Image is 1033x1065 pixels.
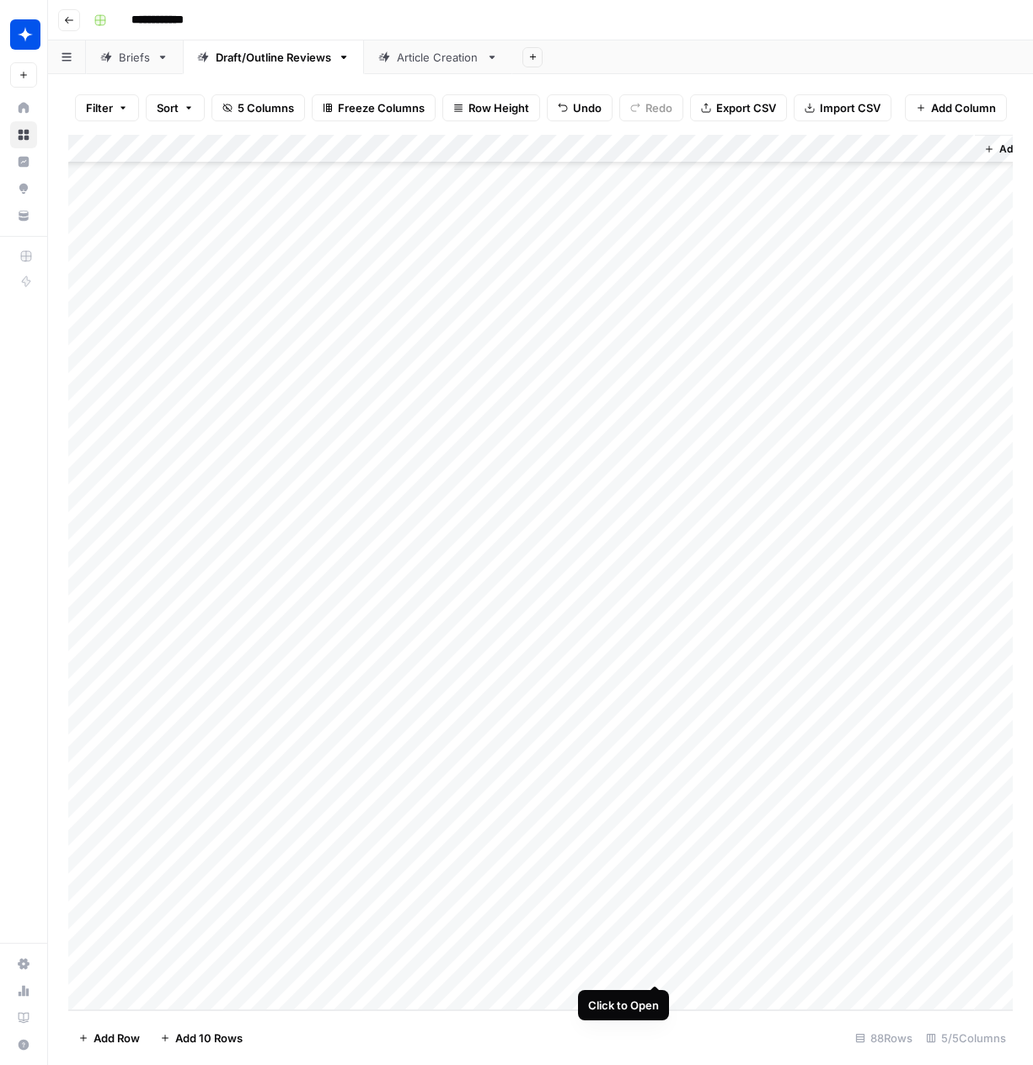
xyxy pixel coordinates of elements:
[10,950,37,977] a: Settings
[10,202,37,229] a: Your Data
[645,99,672,116] span: Redo
[397,49,479,66] div: Article Creation
[905,94,1007,121] button: Add Column
[10,1004,37,1031] a: Learning Hub
[211,94,305,121] button: 5 Columns
[10,175,37,202] a: Opportunities
[794,94,891,121] button: Import CSV
[150,1025,253,1052] button: Add 10 Rows
[10,94,37,121] a: Home
[716,99,776,116] span: Export CSV
[588,997,659,1014] div: Click to Open
[10,1031,37,1058] button: Help + Support
[919,1025,1013,1052] div: 5/5 Columns
[10,19,40,50] img: Wiz Logo
[10,13,37,56] button: Workspace: Wiz
[146,94,205,121] button: Sort
[10,121,37,148] a: Browse
[468,99,529,116] span: Row Height
[238,99,294,116] span: 5 Columns
[364,40,512,74] a: Article Creation
[75,94,139,121] button: Filter
[157,99,179,116] span: Sort
[690,94,787,121] button: Export CSV
[619,94,683,121] button: Redo
[338,99,425,116] span: Freeze Columns
[573,99,602,116] span: Undo
[931,99,996,116] span: Add Column
[442,94,540,121] button: Row Height
[848,1025,919,1052] div: 88 Rows
[216,49,331,66] div: Draft/Outline Reviews
[94,1030,140,1046] span: Add Row
[312,94,436,121] button: Freeze Columns
[10,977,37,1004] a: Usage
[175,1030,243,1046] span: Add 10 Rows
[68,1025,150,1052] button: Add Row
[119,49,150,66] div: Briefs
[183,40,364,74] a: Draft/Outline Reviews
[10,148,37,175] a: Insights
[547,94,613,121] button: Undo
[820,99,880,116] span: Import CSV
[86,40,183,74] a: Briefs
[86,99,113,116] span: Filter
